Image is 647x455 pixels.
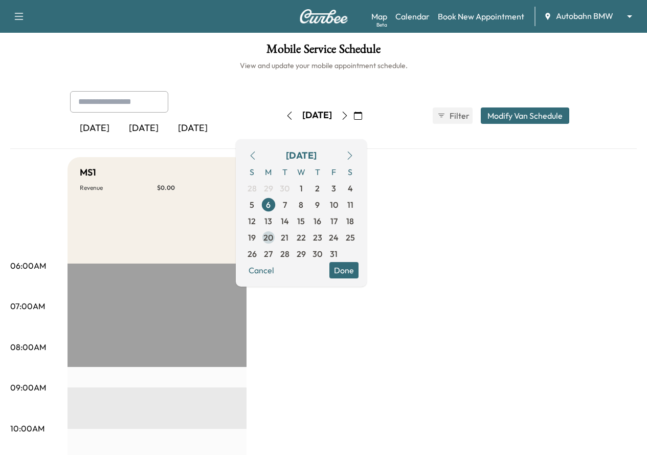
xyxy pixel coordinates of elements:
[330,248,338,260] span: 31
[10,43,637,60] h1: Mobile Service Schedule
[438,10,524,23] a: Book New Appointment
[10,341,46,353] p: 08:00AM
[297,248,306,260] span: 29
[281,231,288,244] span: 21
[300,182,303,194] span: 1
[299,199,303,211] span: 8
[248,248,257,260] span: 26
[433,107,473,124] button: Filter
[263,231,273,244] span: 20
[347,199,353,211] span: 11
[248,215,256,227] span: 12
[348,182,353,194] span: 4
[297,215,305,227] span: 15
[313,231,322,244] span: 23
[329,262,359,278] button: Done
[309,164,326,180] span: T
[10,300,45,312] p: 07:00AM
[371,10,387,23] a: MapBeta
[302,109,332,122] div: [DATE]
[329,231,339,244] span: 24
[395,10,430,23] a: Calendar
[244,164,260,180] span: S
[10,422,44,435] p: 10:00AM
[556,10,613,22] span: Autobahn BMW
[10,381,46,394] p: 09:00AM
[10,60,637,71] h6: View and update your mobile appointment schedule.
[297,231,306,244] span: 22
[280,248,289,260] span: 28
[346,215,354,227] span: 18
[299,9,348,24] img: Curbee Logo
[248,182,257,194] span: 28
[346,231,355,244] span: 25
[260,164,277,180] span: M
[157,184,234,192] p: $ 0.00
[281,215,289,227] span: 14
[481,107,569,124] button: Modify Van Schedule
[168,117,217,140] div: [DATE]
[283,199,287,211] span: 7
[266,199,271,211] span: 6
[248,231,256,244] span: 19
[244,262,279,278] button: Cancel
[264,248,273,260] span: 27
[330,199,338,211] span: 10
[326,164,342,180] span: F
[10,259,46,272] p: 06:00AM
[314,215,321,227] span: 16
[376,21,387,29] div: Beta
[70,117,119,140] div: [DATE]
[119,117,168,140] div: [DATE]
[450,110,468,122] span: Filter
[264,182,273,194] span: 29
[315,182,320,194] span: 2
[80,165,96,180] h5: MS1
[342,164,359,180] span: S
[280,182,289,194] span: 30
[315,199,320,211] span: 9
[286,148,317,163] div: [DATE]
[293,164,309,180] span: W
[277,164,293,180] span: T
[80,184,157,192] p: Revenue
[313,248,322,260] span: 30
[250,199,254,211] span: 5
[330,215,338,227] span: 17
[331,182,336,194] span: 3
[264,215,272,227] span: 13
